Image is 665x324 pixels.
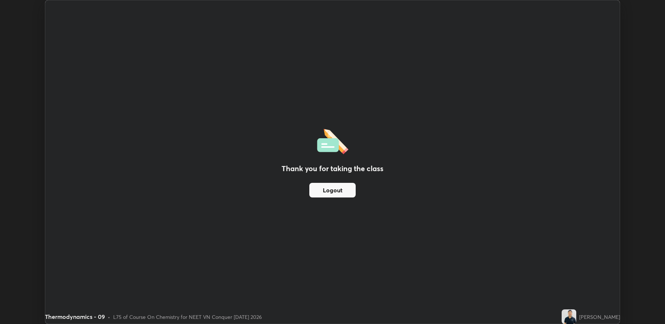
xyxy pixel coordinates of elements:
[45,312,105,321] div: Thermodynamics - 09
[282,163,383,174] h2: Thank you for taking the class
[113,313,262,321] div: L75 of Course On Chemistry for NEET VN Conquer [DATE] 2026
[579,313,620,321] div: [PERSON_NAME]
[309,183,356,197] button: Logout
[317,127,348,154] img: offlineFeedback.1438e8b3.svg
[562,309,576,324] img: e927d30ab56544b1a8df2beb4b11d745.jpg
[108,313,110,321] div: •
